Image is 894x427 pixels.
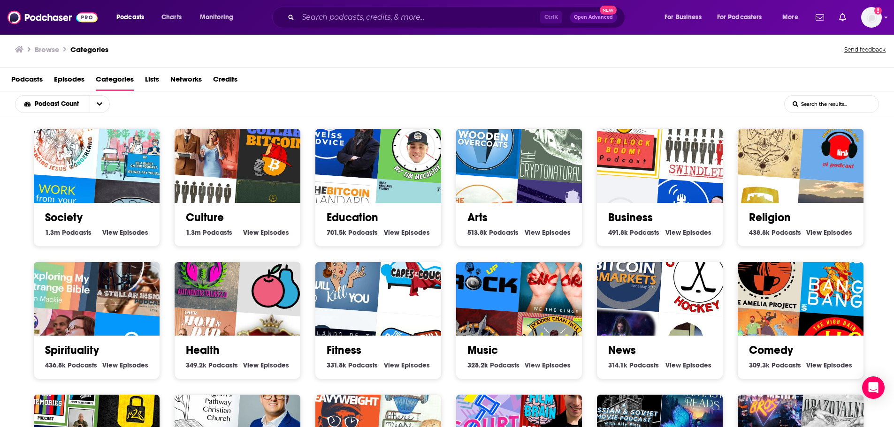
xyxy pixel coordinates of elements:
[186,228,201,237] span: 1.3m
[193,10,245,25] button: open menu
[45,361,66,369] span: 436.8k
[186,210,224,225] a: Culture
[327,361,378,369] a: 331.8k Fitness Podcasts
[120,228,148,237] span: Episodes
[298,10,540,25] input: Search podcasts, credits, & more...
[384,228,399,237] span: View
[110,10,156,25] button: open menu
[186,361,206,369] span: 349.2k
[800,104,880,184] div: Imparables el Podcast
[782,11,798,24] span: More
[841,43,888,56] button: Send feedback
[725,98,805,179] div: Caminhos Do Paganismo
[608,210,653,225] a: Business
[170,72,202,91] span: Networks
[96,237,176,317] div: A Stellar Insight
[15,95,124,113] h2: Choose List sort
[62,228,92,237] span: Podcasts
[96,72,134,91] a: Categories
[659,237,740,317] img: Off the Wall Hockey Show
[68,361,97,369] span: Podcasts
[21,231,101,312] img: Exploring My Strange Bible
[749,361,770,369] span: 309.3k
[525,228,571,237] a: View Arts Episodes
[200,11,233,24] span: Monitoring
[243,361,259,369] span: View
[665,11,702,24] span: For Business
[70,45,108,54] a: Categories
[8,8,98,26] a: Podchaser - Follow, Share and Rate Podcasts
[824,228,852,237] span: Episodes
[749,228,770,237] span: 438.8k
[208,361,238,369] span: Podcasts
[377,237,458,317] div: Capes On the Couch - Where Comics Get Counseling
[584,231,665,312] img: Bitcoin & Markets
[806,361,822,369] span: View
[608,228,628,237] span: 491.8k
[584,98,665,179] img: The BitBlockBoom Bitcoin Podcast
[806,228,852,237] a: View Religion Episodes
[116,11,144,24] span: Podcasts
[327,361,346,369] span: 331.8k
[806,361,852,369] a: View Comedy Episodes
[102,228,118,237] span: View
[384,361,430,369] a: View Fitness Episodes
[525,361,571,369] a: View Music Episodes
[35,101,82,107] span: Podcast Count
[302,98,383,179] div: Weiss Advice
[608,228,659,237] a: 491.8k Business Podcasts
[467,343,498,357] a: Music
[21,98,101,179] div: Eat Me Drink Me Podcast
[260,361,289,369] span: Episodes
[161,98,242,179] img: Your Mom & Dad
[518,237,599,317] img: WTK: Encore
[213,72,237,91] a: Credits
[861,7,882,28] img: User Profile
[348,361,378,369] span: Podcasts
[102,228,148,237] a: View Society Episodes
[102,361,148,369] a: View Spirituality Episodes
[725,231,805,312] img: The Amelia Project
[467,361,488,369] span: 328.2k
[608,343,636,357] a: News
[749,343,793,357] a: Comedy
[772,361,801,369] span: Podcasts
[542,228,571,237] span: Episodes
[665,228,711,237] a: View Business Episodes
[542,361,571,369] span: Episodes
[161,11,182,24] span: Charts
[806,228,822,237] span: View
[874,7,882,15] svg: Add a profile image
[237,237,317,317] div: Maintenance Phase
[54,72,84,91] a: Episodes
[302,231,383,312] img: This Podcast Will Kill You
[243,228,259,237] span: View
[186,343,220,357] a: Health
[96,104,176,184] img: Podcast But Outside
[812,9,828,25] a: Show notifications dropdown
[665,361,681,369] span: View
[800,237,880,317] img: Comedy Bang Bang: The Podcast
[145,72,159,91] a: Lists
[467,228,487,237] span: 513.8k
[203,228,232,237] span: Podcasts
[570,12,617,23] button: Open AdvancedNew
[45,361,97,369] a: 436.8k Spirituality Podcasts
[243,228,289,237] a: View Culture Episodes
[186,361,238,369] a: 349.2k Health Podcasts
[749,228,801,237] a: 438.8k Religion Podcasts
[525,228,540,237] span: View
